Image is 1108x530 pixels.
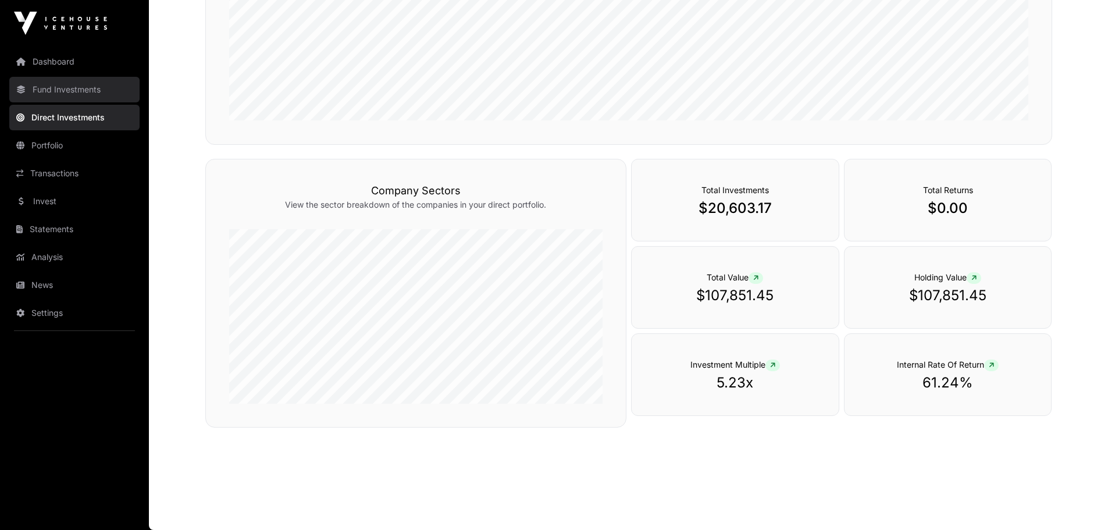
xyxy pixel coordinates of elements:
[655,286,815,305] p: $107,851.45
[897,360,999,369] span: Internal Rate Of Return
[9,105,140,130] a: Direct Investments
[868,199,1028,218] p: $0.00
[655,199,815,218] p: $20,603.17
[229,199,603,211] p: View the sector breakdown of the companies in your direct portfolio.
[9,300,140,326] a: Settings
[655,374,815,392] p: 5.23x
[9,216,140,242] a: Statements
[9,272,140,298] a: News
[14,12,107,35] img: Icehouse Ventures Logo
[9,133,140,158] a: Portfolio
[229,183,603,199] h3: Company Sectors
[1050,474,1108,530] iframe: Chat Widget
[9,77,140,102] a: Fund Investments
[9,244,140,270] a: Analysis
[9,188,140,214] a: Invest
[9,49,140,74] a: Dashboard
[707,272,763,282] span: Total Value
[914,272,981,282] span: Holding Value
[690,360,780,369] span: Investment Multiple
[868,286,1028,305] p: $107,851.45
[701,185,769,195] span: Total Investments
[923,185,973,195] span: Total Returns
[868,374,1028,392] p: 61.24%
[9,161,140,186] a: Transactions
